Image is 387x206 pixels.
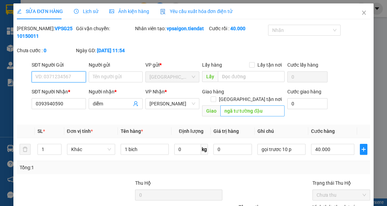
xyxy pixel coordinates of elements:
input: Ghi Chú [257,144,306,155]
span: Lấy hàng [202,62,222,68]
span: plus [360,147,367,152]
button: Close [354,3,374,23]
div: SĐT Người Nhận [32,88,86,95]
span: SL [37,128,43,134]
img: icon [160,9,166,14]
span: Giao [202,105,220,116]
div: Cước rồi : [209,25,267,32]
div: Ngày GD: [76,47,134,54]
input: Dọc đường [218,71,285,82]
div: SĐT Người Gửi [32,61,86,69]
span: 5 thu [90,39,114,51]
input: Dọc đường [220,105,285,116]
div: Chưa cước : [17,47,75,54]
input: Cước giao hàng [287,98,327,109]
span: Khác [71,144,111,154]
span: DĐ: [80,43,90,50]
span: SỬA ĐƠN HÀNG [17,9,63,14]
b: [DATE] 11:54 [97,48,125,53]
span: VP Nhận [145,89,165,94]
span: clock-circle [74,9,79,14]
span: Đơn vị tính [67,128,93,134]
input: Cước lấy hàng [287,71,327,82]
label: Cước lấy hàng [287,62,318,68]
span: Lịch sử [74,9,98,14]
span: Gửi: [6,6,16,13]
span: edit [17,9,22,14]
span: close [361,10,367,15]
div: Người gửi [89,61,143,69]
div: Gói vận chuyển: [76,25,134,32]
button: delete [20,144,31,155]
span: [GEOGRAPHIC_DATA] tận nơi [216,95,285,103]
th: Ghi chú [255,125,308,138]
span: Thu Hộ [135,180,151,186]
span: Nhận: [80,6,97,13]
div: Tổng: 1 [20,164,150,171]
label: Cước giao hàng [287,89,321,94]
div: [PERSON_NAME] [80,6,135,21]
span: Cước hàng [311,128,335,134]
div: Trạng thái Thu Hộ [312,179,370,187]
span: Định lượng [179,128,203,134]
span: Tiên Thuỷ [150,99,195,109]
span: Giao hàng [202,89,224,94]
div: Người nhận [89,88,143,95]
span: Chưa thu [317,190,366,200]
div: Lộc [80,21,135,30]
span: picture [109,9,114,14]
span: Tên hàng [121,128,143,134]
span: Lấy tận nơi [255,61,285,69]
b: 0 [44,48,46,53]
input: VD: Bàn, Ghế [121,144,169,155]
div: 0903343472 [80,30,135,39]
span: Lấy [202,71,218,82]
span: kg [201,144,208,155]
button: plus [360,144,367,155]
div: VP gửi [145,61,199,69]
span: Giá trị hàng [213,128,239,134]
b: vpsaigon.tiendat [167,26,204,31]
span: Sài Gòn [150,72,195,82]
span: user-add [133,101,139,106]
b: 40.000 [230,26,245,31]
span: Yêu cầu xuất hóa đơn điện tử [160,9,233,14]
div: [GEOGRAPHIC_DATA] [6,6,76,21]
span: Ảnh kiện hàng [109,9,149,14]
div: [PERSON_NAME]: [17,25,75,40]
div: Nhân viên tạo: [135,25,208,32]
